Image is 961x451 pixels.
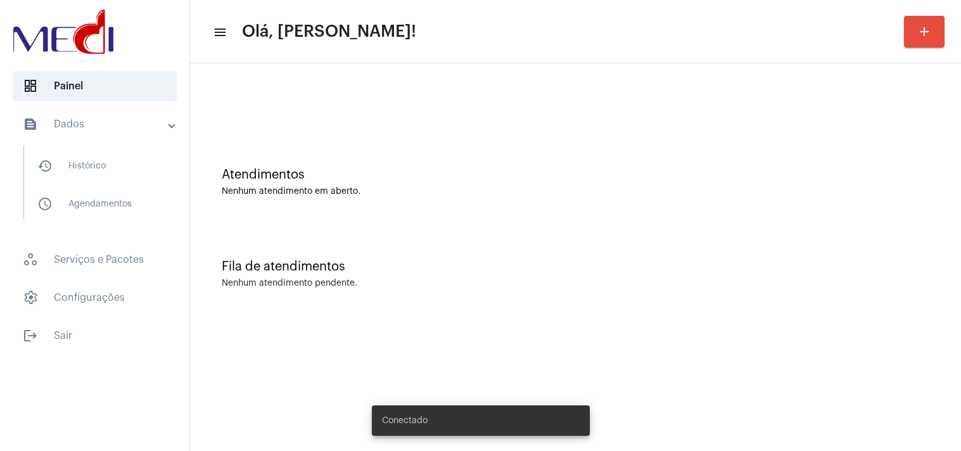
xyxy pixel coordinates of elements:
[27,189,161,219] span: Agendamentos
[8,139,189,237] div: sidenav iconDados
[13,321,177,351] span: Sair
[37,196,53,212] mat-icon: sidenav icon
[222,279,357,288] div: Nenhum atendimento pendente.
[222,187,929,196] div: Nenhum atendimento em aberto.
[242,22,416,42] span: Olá, [PERSON_NAME]!
[8,109,189,139] mat-expansion-panel-header: sidenav iconDados
[23,252,38,267] span: sidenav icon
[10,6,117,57] img: d3a1b5fa-500b-b90f-5a1c-719c20e9830b.png
[23,79,38,94] span: sidenav icon
[13,71,177,101] span: Painel
[13,245,177,275] span: Serviços e Pacotes
[37,158,53,174] mat-icon: sidenav icon
[13,283,177,313] span: Configurações
[222,168,929,182] div: Atendimentos
[382,414,428,427] span: Conectado
[23,117,169,132] mat-panel-title: Dados
[222,260,929,274] div: Fila de atendimentos
[917,24,932,39] mat-icon: add
[23,290,38,305] span: sidenav icon
[213,25,226,40] mat-icon: sidenav icon
[27,151,161,181] span: Histórico
[23,117,38,132] mat-icon: sidenav icon
[23,328,38,343] mat-icon: sidenav icon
